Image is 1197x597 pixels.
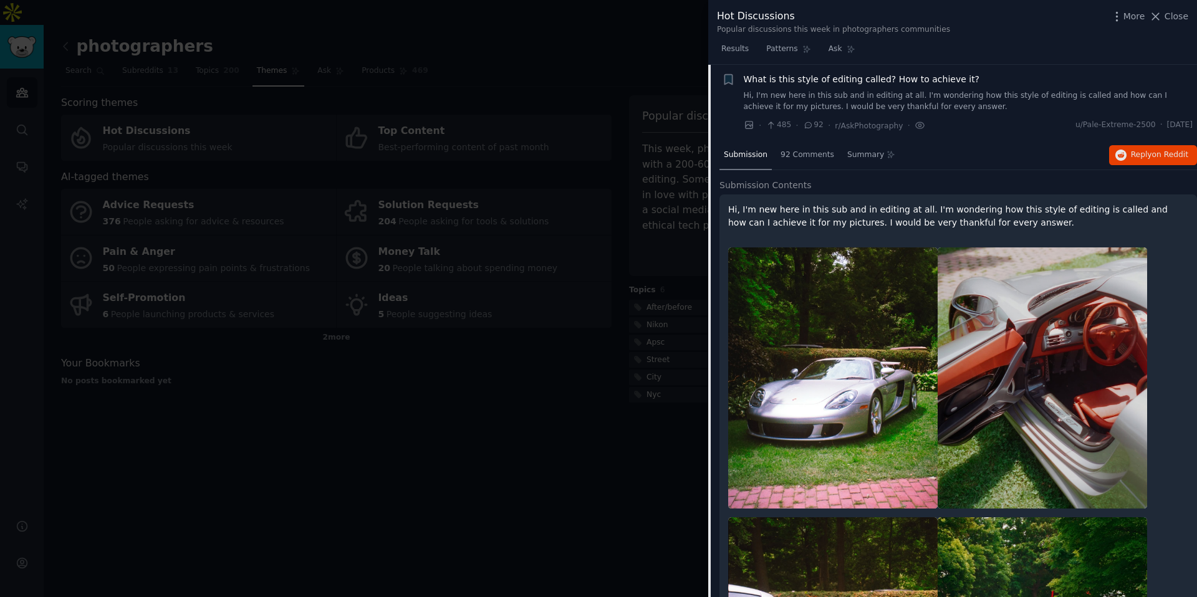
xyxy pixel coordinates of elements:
button: More [1110,10,1145,23]
span: More [1123,10,1145,23]
a: Hi, I'm new here in this sub and in editing at all. I'm wondering how this style of editing is ca... [744,90,1193,112]
span: Ask [829,44,842,55]
span: Reply [1131,150,1188,161]
img: What is this style of editing called? How to achieve it? [938,247,1147,509]
span: Submission [724,150,767,161]
a: Ask [824,39,860,65]
span: · [796,119,798,132]
span: 92 Comments [781,150,834,161]
img: What is this style of editing called? How to achieve it? [728,247,938,509]
span: Close [1165,10,1188,23]
span: r/AskPhotography [835,122,903,130]
span: · [907,119,910,132]
div: Hot Discussions [717,9,950,24]
span: Results [721,44,749,55]
p: Hi, I'm new here in this sub and in editing at all. I'm wondering how this style of editing is ca... [728,203,1188,229]
span: Summary [847,150,884,161]
button: Close [1149,10,1188,23]
div: Popular discussions this week in photographers communities [717,24,950,36]
span: · [828,119,830,132]
a: Results [717,39,753,65]
span: on Reddit [1152,150,1188,159]
span: Submission Contents [719,179,812,192]
span: 485 [766,120,791,131]
span: u/Pale-Extreme-2500 [1075,120,1156,131]
span: [DATE] [1167,120,1193,131]
span: · [1160,120,1163,131]
span: Patterns [766,44,797,55]
a: Patterns [762,39,815,65]
a: What is this style of editing called? How to achieve it? [744,73,980,86]
span: 92 [803,120,824,131]
span: · [759,119,761,132]
button: Replyon Reddit [1109,145,1197,165]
